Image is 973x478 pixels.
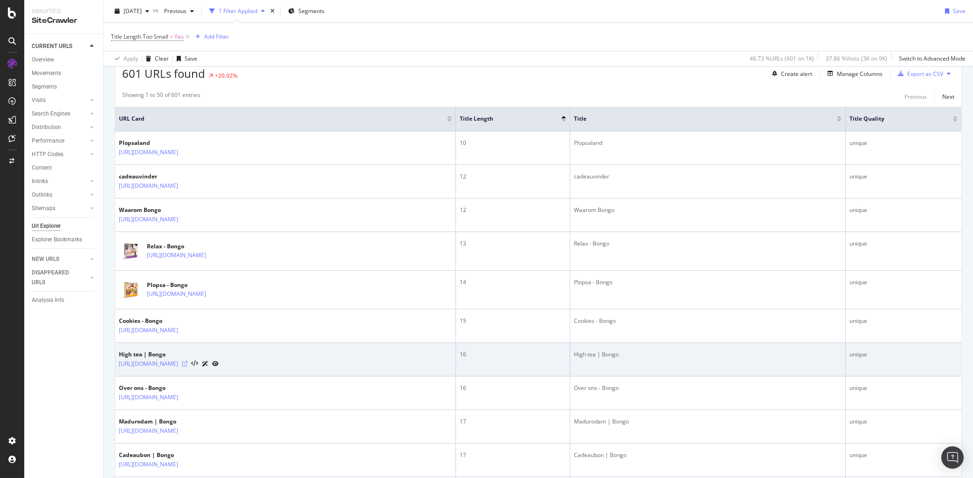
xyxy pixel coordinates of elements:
div: 12 [460,172,566,181]
div: cadeauvinder [574,172,842,181]
span: = [170,33,173,41]
button: [DATE] [111,4,153,19]
div: Manage Columns [837,70,883,78]
div: Save [953,7,966,15]
a: [URL][DOMAIN_NAME] [119,181,178,191]
span: 2025 Oct. 1st [124,7,142,15]
a: Movements [32,68,97,78]
div: SiteCrawler [32,15,96,26]
button: Segments [284,4,328,19]
a: Performance [32,136,87,146]
button: Export as CSV [894,66,943,81]
div: 12 [460,206,566,214]
a: Overview [32,55,97,65]
a: Visit Online Page [182,361,187,367]
div: Relax - Bongo [147,242,247,251]
a: Search Engines [32,109,87,119]
button: Previous [160,4,198,19]
div: Open Intercom Messenger [941,446,964,469]
a: [URL][DOMAIN_NAME] [119,215,178,224]
div: Sitemaps [32,204,55,213]
a: Analysis Info [32,295,97,305]
div: +20.92% [215,72,237,80]
a: Sitemaps [32,204,87,213]
span: 601 URLs found [122,66,205,81]
div: unique [849,239,958,248]
div: cadeauvinder [119,172,219,181]
a: AI Url Details [202,359,208,369]
div: unique [849,278,958,287]
div: Plopsa - Bongo [574,278,842,287]
a: Explorer Bookmarks [32,235,97,245]
div: Outlinks [32,190,52,200]
div: Segments [32,82,57,92]
div: CURRENT URLS [32,41,72,51]
div: 46.73 % URLs ( 601 on 1K ) [750,55,814,62]
div: Distribution [32,123,61,132]
div: 14 [460,278,566,287]
div: 1 Filter Applied [219,7,257,15]
span: Title [574,115,823,123]
img: main image [119,281,142,299]
div: NEW URLS [32,254,59,264]
div: Inlinks [32,177,48,186]
a: DISAPPEARED URLS [32,268,87,287]
div: unique [849,417,958,426]
div: Analytics [32,7,96,15]
a: [URL][DOMAIN_NAME] [119,426,178,436]
a: Distribution [32,123,87,132]
button: Clear [142,51,169,66]
a: Content [32,163,97,173]
div: Performance [32,136,64,146]
a: Url Explorer [32,221,97,231]
span: Title Quality [849,115,939,123]
div: 37.86 % Visits ( 3K on 9K ) [826,55,887,62]
div: unique [849,384,958,392]
div: Visits [32,96,46,105]
div: 16 [460,384,566,392]
div: Analysis Info [32,295,64,305]
div: High tea | Bongo [119,350,219,359]
button: Next [942,91,954,102]
a: HTTP Codes [32,150,87,159]
div: Search Engines [32,109,70,119]
span: vs [153,6,160,14]
a: [URL][DOMAIN_NAME] [147,251,206,260]
button: 1 Filter Applied [206,4,269,19]
div: Cadeaubon | Bongo [574,451,842,459]
div: Export as CSV [907,70,943,78]
button: View HTML Source [191,361,198,367]
div: Plopsaland [119,139,219,147]
div: Url Explorer [32,221,61,231]
div: Movements [32,68,61,78]
div: unique [849,451,958,459]
a: [URL][DOMAIN_NAME] [119,148,178,157]
div: Plopsaland [574,139,842,147]
div: 17 [460,417,566,426]
div: 16 [460,350,566,359]
div: Switch to Advanced Mode [899,55,966,62]
div: Showing 1 to 50 of 601 entries [122,91,200,102]
button: Apply [111,51,138,66]
div: Overview [32,55,54,65]
div: Waarom Bongo [574,206,842,214]
button: Create alert [768,66,812,81]
img: main image [119,243,142,260]
div: Waarom Bongo [119,206,219,214]
div: 10 [460,139,566,147]
div: Previous [904,93,927,101]
div: 15 [460,317,566,325]
div: Cookies - Bongo [574,317,842,325]
div: Plopsa - Bongo [147,281,247,289]
div: 13 [460,239,566,248]
div: 17 [460,451,566,459]
div: Save [185,55,197,62]
div: High tea | Bongo [574,350,842,359]
a: [URL][DOMAIN_NAME] [119,460,178,469]
a: NEW URLS [32,254,87,264]
div: Cookies - Bongo [119,317,219,325]
a: [URL][DOMAIN_NAME] [119,393,178,402]
span: Title Length Too Small [111,33,168,41]
div: Content [32,163,52,173]
a: Inlinks [32,177,87,186]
